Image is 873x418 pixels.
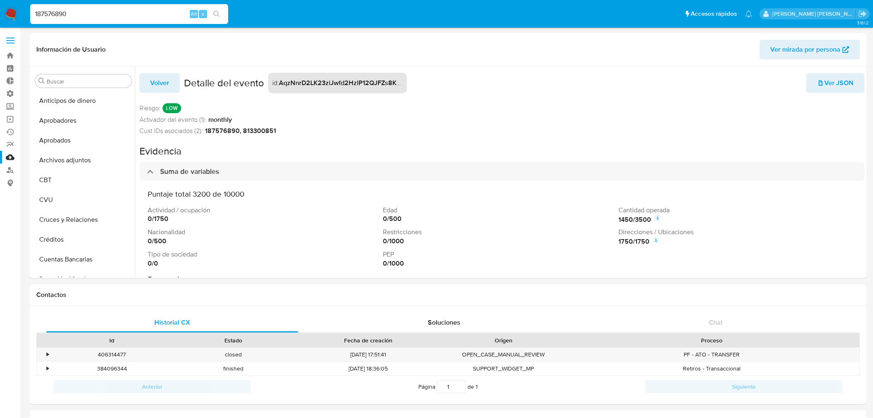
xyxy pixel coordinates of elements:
span: Ver JSON [817,74,854,92]
p: Tipo de sociedad [148,250,380,259]
div: • [47,351,49,359]
div: Suma de variables [139,162,864,181]
div: Fecha de creación [300,336,437,344]
p: Restricciones [383,228,615,237]
span: Soluciones [428,318,460,327]
h1: Contactos [36,291,860,299]
div: OPEN_CASE_MANUAL_REVIEW [443,348,564,361]
strong: 1750 / 1750 [618,237,649,246]
span: Página de [418,380,478,393]
strong: 187576890, 813300851 [205,126,276,135]
strong: 0 / 0 [148,259,158,268]
button: CVU [32,190,135,210]
div: closed [172,348,294,361]
span: Activador del evento (1): [139,115,206,124]
a: Notificaciones [745,10,752,17]
div: [DATE] 18:36:05 [294,362,443,375]
strong: 0 / 1000 [383,259,404,268]
h1: Información de Usuario [36,45,106,54]
button: Datos Modificados [32,269,135,289]
span: 1 [476,382,478,391]
h2: Detalle del evento [184,77,264,89]
span: Alt [191,10,197,18]
strong: 1450 / 3500 [618,215,651,224]
p: LOW [163,103,181,113]
h3: Puntaje total 3200 de 10000 [148,189,856,199]
span: Riesgo : [139,104,160,113]
p: Edad [383,206,615,215]
strong: AqzNnrD2LK23ziJwfd2HzlP12QJFZs8KxWkUnMrfPw7t1joOMM+vRuf1th1MF7+mQ+OIitdxXzVQWbsg6QzZ8g== [279,78,604,88]
p: Cantidad operada [618,206,850,215]
input: Buscar [47,78,128,85]
div: Proceso [570,336,854,344]
button: Aprobadores [32,111,135,131]
button: Buscar [38,78,45,84]
div: [DATE] 17:51:41 [294,348,443,361]
strong: 0 / 500 [148,237,166,246]
span: Volver [150,74,169,92]
div: finished [172,362,294,375]
span: Accesos rápidos [691,9,737,18]
button: Ver mirada por persona [760,40,860,59]
button: CBT [32,170,135,190]
span: Historial CX [154,318,190,327]
button: Cuentas Bancarias [32,249,135,269]
strong: 0 / 500 [383,214,401,223]
h3: Transacciones [148,274,856,284]
div: 406314477 [51,348,172,361]
div: Id [57,336,167,344]
div: Estado [178,336,288,344]
span: Cust IDs asociados (2): [139,126,203,135]
button: Ver JSON [806,73,864,93]
p: Actividad / ocupación [148,206,380,215]
div: PF - ATO - TRANSFER [564,348,859,361]
span: id : [272,78,279,88]
div: Retiros - Transaccional [564,362,859,375]
div: 384096344 [51,362,172,375]
p: Direcciones / Ubicaciones [618,228,850,237]
div: Origen [448,336,558,344]
button: Cruces y Relaciones [32,210,135,230]
h3: Suma de variables [160,167,219,176]
button: Anterior [54,380,251,393]
button: search-icon [208,8,225,20]
p: mercedes.medrano@mercadolibre.com [772,10,856,18]
div: SUPPORT_WIDGET_MP [443,362,564,375]
h2: Evidencia [139,145,864,157]
div: • [47,365,49,373]
span: Ver mirada por persona [770,40,840,59]
strong: 0 / 1000 [383,237,404,246]
p: PEP [383,250,615,259]
button: Archivos adjuntos [32,150,135,170]
p: Nacionalidad [148,228,380,237]
a: Salir [858,9,867,18]
button: Volver [139,73,180,93]
button: Aprobados [32,131,135,150]
button: Anticipos de dinero [32,91,135,111]
input: Buscar usuario o caso... [30,9,228,19]
button: Siguiente [645,380,842,393]
span: s [202,10,204,18]
span: Chat [709,318,723,327]
button: Créditos [32,230,135,249]
strong: monthly [208,115,232,124]
strong: 0 / 1750 [148,214,168,223]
